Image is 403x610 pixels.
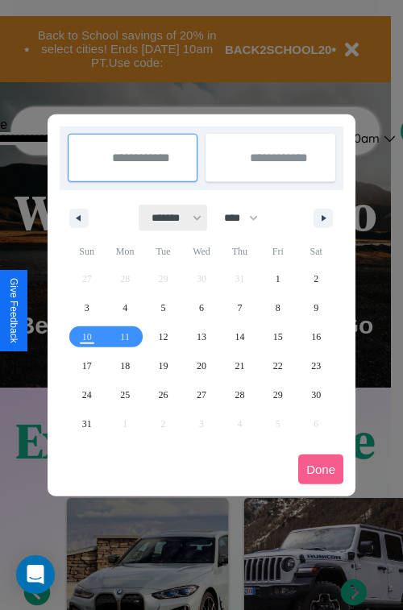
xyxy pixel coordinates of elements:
[197,380,206,409] span: 27
[273,322,283,351] span: 15
[298,454,343,484] button: Done
[120,322,130,351] span: 11
[85,293,89,322] span: 3
[273,351,283,380] span: 22
[68,293,106,322] button: 3
[120,351,130,380] span: 18
[221,293,259,322] button: 7
[314,293,318,322] span: 9
[144,380,182,409] button: 26
[259,351,297,380] button: 22
[297,322,335,351] button: 16
[16,555,55,594] div: Open Intercom Messenger
[197,351,206,380] span: 20
[82,322,92,351] span: 10
[297,293,335,322] button: 9
[259,322,297,351] button: 15
[182,239,220,264] span: Wed
[159,322,168,351] span: 12
[144,239,182,264] span: Tue
[297,264,335,293] button: 2
[197,322,206,351] span: 13
[182,380,220,409] button: 27
[311,322,321,351] span: 16
[259,264,297,293] button: 1
[68,409,106,438] button: 31
[237,293,242,322] span: 7
[106,293,143,322] button: 4
[68,239,106,264] span: Sun
[235,351,244,380] span: 21
[144,322,182,351] button: 12
[259,293,297,322] button: 8
[221,351,259,380] button: 21
[82,409,92,438] span: 31
[68,380,106,409] button: 24
[276,293,280,322] span: 8
[311,351,321,380] span: 23
[159,380,168,409] span: 26
[106,322,143,351] button: 11
[199,293,204,322] span: 6
[235,380,244,409] span: 28
[314,264,318,293] span: 2
[182,293,220,322] button: 6
[144,351,182,380] button: 19
[182,322,220,351] button: 13
[106,239,143,264] span: Mon
[68,322,106,351] button: 10
[297,380,335,409] button: 30
[82,380,92,409] span: 24
[297,239,335,264] span: Sat
[68,351,106,380] button: 17
[276,264,280,293] span: 1
[259,239,297,264] span: Fri
[161,293,166,322] span: 5
[82,351,92,380] span: 17
[182,351,220,380] button: 20
[221,322,259,351] button: 14
[120,380,130,409] span: 25
[221,239,259,264] span: Thu
[297,351,335,380] button: 23
[311,380,321,409] span: 30
[159,351,168,380] span: 19
[123,293,127,322] span: 4
[273,380,283,409] span: 29
[221,380,259,409] button: 28
[106,380,143,409] button: 25
[8,278,19,343] div: Give Feedback
[144,293,182,322] button: 5
[235,322,244,351] span: 14
[106,351,143,380] button: 18
[259,380,297,409] button: 29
